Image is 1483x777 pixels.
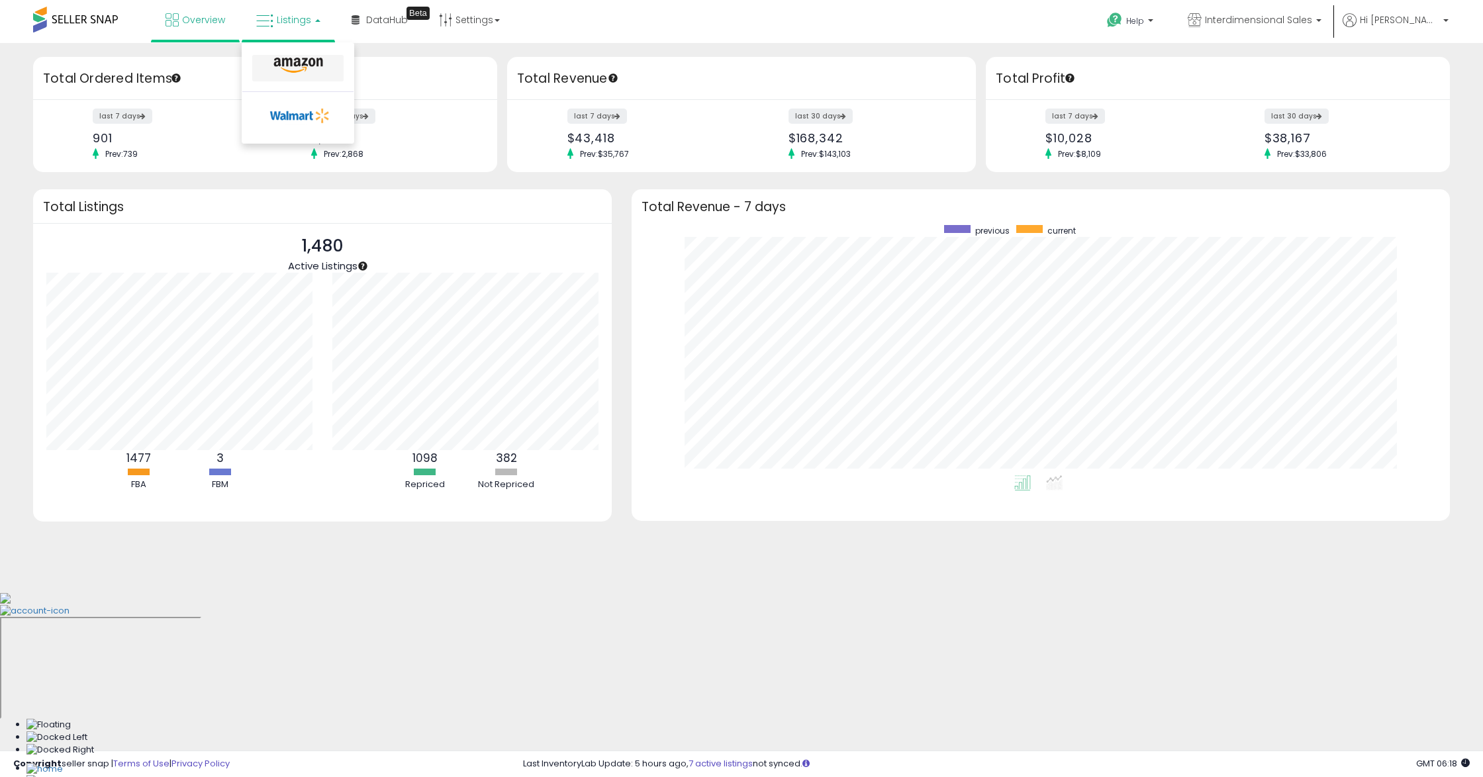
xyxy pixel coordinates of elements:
[357,260,369,272] div: Tooltip anchor
[26,763,63,776] img: Home
[1106,12,1123,28] i: Get Help
[789,109,853,124] label: last 30 days
[567,109,627,124] label: last 7 days
[996,69,1440,88] h3: Total Profit
[1265,131,1427,145] div: $38,167
[975,225,1010,236] span: previous
[385,479,465,491] div: Repriced
[1205,13,1312,26] span: Interdimensional Sales
[1064,72,1076,84] div: Tooltip anchor
[1051,148,1108,160] span: Prev: $8,109
[288,259,358,273] span: Active Listings
[26,744,94,756] img: Docked Right
[366,13,408,26] span: DataHub
[26,719,71,731] img: Floating
[567,131,732,145] div: $43,418
[26,731,87,744] img: Docked Left
[170,72,182,84] div: Tooltip anchor
[317,148,370,160] span: Prev: 2,868
[216,450,224,466] b: 3
[43,202,602,212] h3: Total Listings
[1360,13,1439,26] span: Hi [PERSON_NAME]
[794,148,857,160] span: Prev: $143,103
[1265,109,1329,124] label: last 30 days
[1047,225,1076,236] span: current
[43,69,487,88] h3: Total Ordered Items
[467,479,546,491] div: Not Repriced
[182,13,225,26] span: Overview
[407,7,430,20] div: Tooltip anchor
[1045,131,1208,145] div: $10,028
[573,148,636,160] span: Prev: $35,767
[99,148,144,160] span: Prev: 739
[93,109,152,124] label: last 7 days
[277,13,311,26] span: Listings
[126,450,151,466] b: 1477
[99,479,179,491] div: FBA
[642,202,1440,212] h3: Total Revenue - 7 days
[1045,109,1105,124] label: last 7 days
[93,131,255,145] div: 901
[496,450,517,466] b: 382
[412,450,438,466] b: 1098
[1343,13,1449,43] a: Hi [PERSON_NAME]
[607,72,619,84] div: Tooltip anchor
[1096,2,1167,43] a: Help
[181,479,260,491] div: FBM
[1270,148,1333,160] span: Prev: $33,806
[789,131,953,145] div: $168,342
[288,234,358,259] p: 1,480
[517,69,966,88] h3: Total Revenue
[311,131,473,145] div: 3,465
[1126,15,1144,26] span: Help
